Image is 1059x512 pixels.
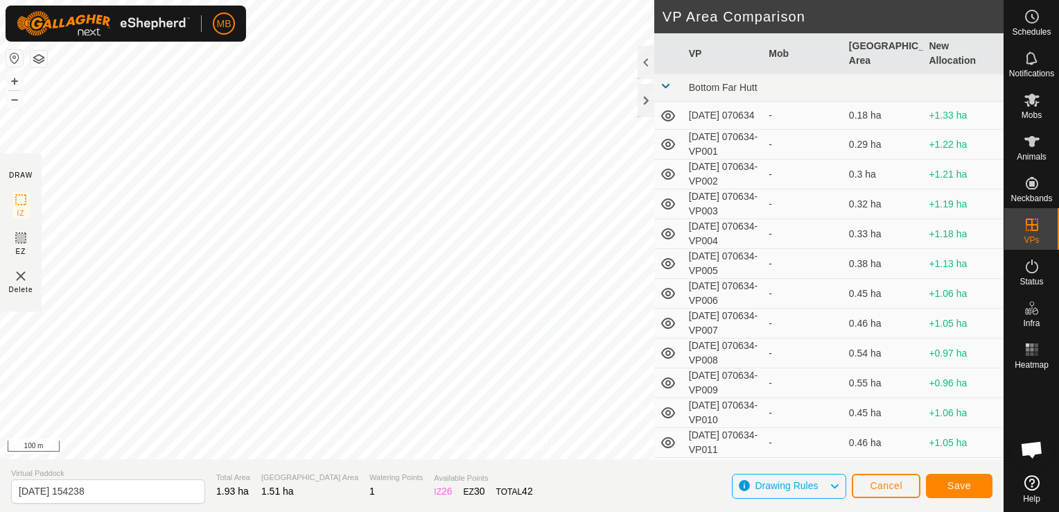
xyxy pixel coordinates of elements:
img: Gallagher Logo [17,11,190,36]
th: VP [683,33,764,74]
span: Watering Points [369,472,423,484]
td: [DATE] 070634-VP006 [683,279,764,309]
span: EZ [16,246,26,257]
button: Cancel [852,474,920,498]
div: IZ [434,484,452,499]
span: Drawing Rules [755,480,818,491]
td: 0.46 ha [843,309,924,339]
span: Mobs [1022,111,1042,119]
td: [DATE] 070634-VP010 [683,398,764,428]
div: - [769,167,838,182]
span: Available Points [434,472,532,484]
div: - [769,316,838,331]
span: 26 [441,486,453,497]
div: - [769,108,838,123]
div: - [769,346,838,361]
td: 0.55 ha [843,368,924,398]
div: - [769,436,838,450]
td: +1.21 ha [923,160,1004,189]
span: MB [217,17,231,31]
td: [DATE] 070634-VP002 [683,160,764,189]
td: [DATE] 070634-VP011 [683,428,764,458]
span: Status [1019,278,1043,286]
span: Virtual Paddock [11,468,205,479]
span: [GEOGRAPHIC_DATA] Area [261,472,358,484]
button: – [6,91,23,108]
span: Cancel [870,480,902,491]
td: 0.18 ha [843,102,924,130]
span: Delete [9,284,33,295]
span: 1.93 ha [216,486,249,497]
button: + [6,73,23,89]
th: New Allocation [923,33,1004,74]
span: Heatmap [1015,361,1049,369]
div: - [769,137,838,152]
div: DRAW [9,170,33,180]
td: 0.45 ha [843,398,924,428]
h2: VP Area Comparison [663,8,1004,25]
span: 30 [474,486,485,497]
img: VP [12,268,29,284]
span: Schedules [1012,28,1051,36]
div: - [769,376,838,391]
td: +0.97 ha [923,339,1004,368]
div: - [769,197,838,212]
td: 0.29 ha [843,130,924,160]
td: +1.05 ha [923,428,1004,458]
a: Help [1004,470,1059,509]
td: [DATE] 070634-VP001 [683,130,764,160]
button: Save [926,474,992,498]
span: 1 [369,486,375,497]
td: 0.44 ha [843,458,924,488]
span: Help [1023,495,1040,503]
span: Infra [1023,319,1040,327]
span: IZ [17,208,25,219]
span: Bottom Far Hutt [689,82,758,93]
td: [DATE] 070634-VP003 [683,189,764,219]
td: 0.3 ha [843,160,924,189]
th: Mob [763,33,843,74]
span: Notifications [1009,69,1054,78]
td: 0.38 ha [843,249,924,279]
td: +0.96 ha [923,368,1004,398]
span: Neckbands [1010,194,1052,203]
span: 42 [522,486,533,497]
td: 0.54 ha [843,339,924,368]
td: +1.18 ha [923,219,1004,249]
div: - [769,287,838,301]
a: Contact Us [516,441,557,454]
div: - [769,257,838,271]
div: EZ [464,484,485,499]
span: Animals [1017,153,1047,161]
td: [DATE] 070634-VP004 [683,219,764,249]
td: [DATE] 070634-VP008 [683,339,764,368]
td: [DATE] 070634-VP009 [683,368,764,398]
td: 0.33 ha [843,219,924,249]
td: 0.32 ha [843,189,924,219]
span: Save [947,480,971,491]
div: - [769,227,838,241]
td: 0.45 ha [843,279,924,309]
td: +1.06 ha [923,279,1004,309]
a: Privacy Policy [447,441,499,454]
td: [DATE] 070634-VP012 [683,458,764,488]
div: - [769,406,838,420]
td: +1.22 ha [923,130,1004,160]
td: +1.05 ha [923,309,1004,339]
div: TOTAL [496,484,533,499]
span: 1.51 ha [261,486,294,497]
td: +1.33 ha [923,102,1004,130]
div: Open chat [1011,429,1053,470]
td: +1.19 ha [923,189,1004,219]
span: Total Area [216,472,250,484]
td: +1.13 ha [923,249,1004,279]
td: 0.46 ha [843,428,924,458]
td: [DATE] 070634 [683,102,764,130]
td: [DATE] 070634-VP005 [683,249,764,279]
button: Reset Map [6,50,23,67]
td: [DATE] 070634-VP007 [683,309,764,339]
button: Map Layers [30,51,47,67]
td: +1.07 ha [923,458,1004,488]
span: VPs [1024,236,1039,244]
th: [GEOGRAPHIC_DATA] Area [843,33,924,74]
